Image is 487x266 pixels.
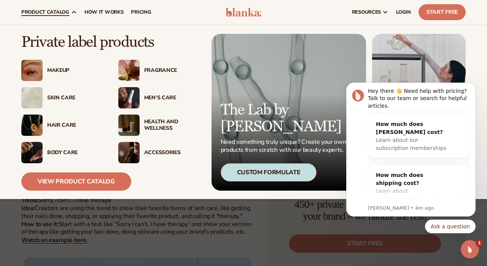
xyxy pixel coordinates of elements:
[144,67,200,74] div: Fragrance
[47,67,103,74] div: Makeup
[118,115,200,136] a: Candles and incense on table. Health And Wellness
[118,87,200,108] a: Male holding moisturizer bottle. Men’s Care
[221,163,317,182] div: Custom Formulate
[144,95,200,101] div: Men’s Care
[461,240,479,258] iframe: Intercom live chat
[21,87,103,108] a: Cream moisturizer swatch. Skin Care
[419,4,466,20] a: Start Free
[47,122,103,129] div: Hair Care
[21,142,43,163] img: Male hand applying moisturizer.
[21,87,43,108] img: Cream moisturizer swatch.
[47,95,103,101] div: Skin Care
[226,8,261,17] img: logo
[21,172,131,191] a: View Product Catalog
[21,34,200,51] p: Private label products
[352,9,381,15] span: resources
[476,240,482,246] span: 1
[118,115,140,136] img: Candles and incense on table.
[144,119,200,132] div: Health And Wellness
[84,9,124,15] span: How It Works
[118,87,140,108] img: Male holding moisturizer bottle.
[221,138,349,154] p: Need something truly unique? Create your own products from scratch with our beauty experts.
[212,34,366,191] a: Microscopic product formula. The Lab by [PERSON_NAME] Need something truly unique? Create your ow...
[118,60,140,81] img: Pink blooming flower.
[21,60,103,81] a: Female with glitter eye makeup. Makeup
[21,60,43,81] img: Female with glitter eye makeup.
[335,57,487,245] iframe: Intercom notifications message
[47,150,103,156] div: Body Care
[372,34,466,191] img: Female in lab with equipment.
[221,102,349,135] p: The Lab by [PERSON_NAME]
[21,142,103,163] a: Male hand applying moisturizer. Body Care
[144,150,200,156] div: Accessories
[21,115,103,136] a: Female hair pulled back with clips. Hair Care
[131,9,151,15] span: pricing
[118,142,200,163] a: Female with makeup brush. Accessories
[21,115,43,136] img: Female hair pulled back with clips.
[21,9,69,15] span: product catalog
[396,9,411,15] span: LOGIN
[118,142,140,163] img: Female with makeup brush.
[118,60,200,81] a: Pink blooming flower. Fragrance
